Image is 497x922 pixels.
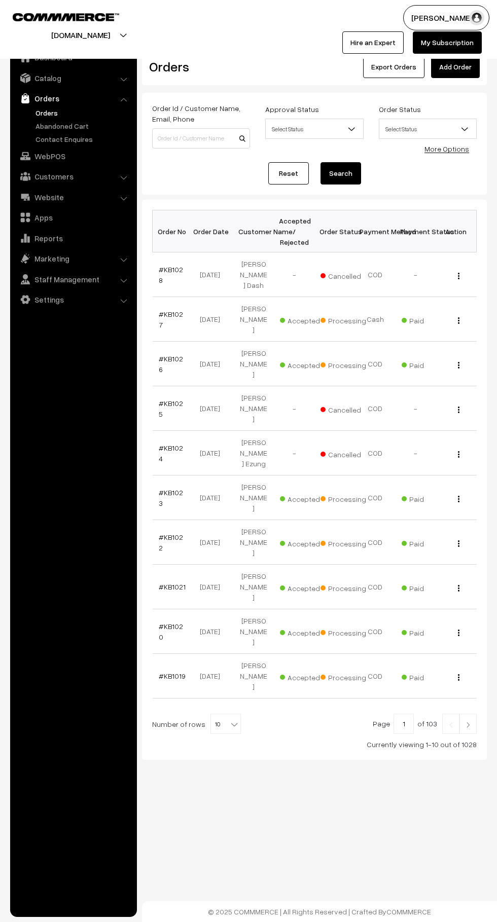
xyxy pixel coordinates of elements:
[274,210,314,252] th: Accepted / Rejected
[268,162,309,185] a: Reset
[464,722,473,728] img: Right
[355,520,396,565] td: COD
[265,104,319,115] label: Approval Status
[233,210,274,252] th: Customer Name
[458,451,459,458] img: Menu
[458,273,459,279] img: Menu
[233,475,274,520] td: [PERSON_NAME]
[211,714,240,734] span: 10
[458,540,459,547] img: Menu
[13,147,133,165] a: WebPOS
[13,10,101,22] a: COMMMERCE
[396,252,436,297] td: -
[13,270,133,288] a: Staff Management
[402,313,452,326] span: Paid
[233,654,274,698] td: [PERSON_NAME]
[149,59,249,75] h2: Orders
[403,5,489,30] button: [PERSON_NAME]…
[33,134,133,144] a: Contact Enquires
[436,210,477,252] th: Action
[321,447,371,460] span: Cancelled
[193,342,233,386] td: [DATE]
[274,431,314,475] td: -
[233,252,274,297] td: [PERSON_NAME] Dash
[355,342,396,386] td: COD
[233,609,274,654] td: [PERSON_NAME]
[402,357,452,371] span: Paid
[159,622,183,641] a: #KB1020
[355,210,396,252] th: Payment Method
[458,317,459,324] img: Menu
[159,444,183,463] a: #KB1024
[321,357,371,371] span: Processing
[321,162,361,185] button: Search
[159,488,183,507] a: #KB1023
[193,475,233,520] td: [DATE]
[233,565,274,609] td: [PERSON_NAME]
[342,31,404,54] a: Hire an Expert
[33,107,133,118] a: Orders
[413,31,482,54] a: My Subscription
[13,89,133,107] a: Orders
[402,580,452,594] span: Paid
[274,386,314,431] td: -
[355,252,396,297] td: COD
[379,120,476,138] span: Select Status
[13,208,133,227] a: Apps
[193,252,233,297] td: [DATE]
[159,672,186,680] a: #KB1019
[355,609,396,654] td: COD
[321,580,371,594] span: Processing
[396,431,436,475] td: -
[152,103,250,124] label: Order Id / Customer Name, Email, Phone
[363,56,424,78] button: Export Orders
[13,290,133,309] a: Settings
[280,536,331,549] span: Accepted
[458,674,459,681] img: Menu
[233,342,274,386] td: [PERSON_NAME]
[321,491,371,504] span: Processing
[210,714,241,734] span: 10
[373,719,390,728] span: Page
[458,630,459,636] img: Menu
[13,188,133,206] a: Website
[280,580,331,594] span: Accepted
[13,249,133,268] a: Marketing
[280,491,331,504] span: Accepted
[321,402,371,415] span: Cancelled
[458,496,459,502] img: Menu
[321,536,371,549] span: Processing
[396,386,436,431] td: -
[142,901,497,922] footer: © 2025 COMMMERCE | All Rights Reserved | Crafted By
[193,609,233,654] td: [DATE]
[159,582,186,591] a: #KB1021
[355,297,396,342] td: Cash
[280,357,331,371] span: Accepted
[321,625,371,638] span: Processing
[355,475,396,520] td: COD
[193,386,233,431] td: [DATE]
[233,431,274,475] td: [PERSON_NAME] Ezung
[13,69,133,87] a: Catalog
[193,565,233,609] td: [DATE]
[159,354,183,374] a: #KB1026
[458,407,459,413] img: Menu
[402,625,452,638] span: Paid
[321,268,371,281] span: Cancelled
[280,313,331,326] span: Accepted
[458,585,459,592] img: Menu
[233,386,274,431] td: [PERSON_NAME]
[33,121,133,131] a: Abandoned Cart
[152,719,205,729] span: Number of rows
[193,297,233,342] td: [DATE]
[266,120,363,138] span: Select Status
[159,310,183,329] a: #KB1027
[193,210,233,252] th: Order Date
[446,722,455,728] img: Left
[379,104,421,115] label: Order Status
[233,297,274,342] td: [PERSON_NAME]
[16,22,146,48] button: [DOMAIN_NAME]
[193,520,233,565] td: [DATE]
[396,210,436,252] th: Payment Status
[280,670,331,683] span: Accepted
